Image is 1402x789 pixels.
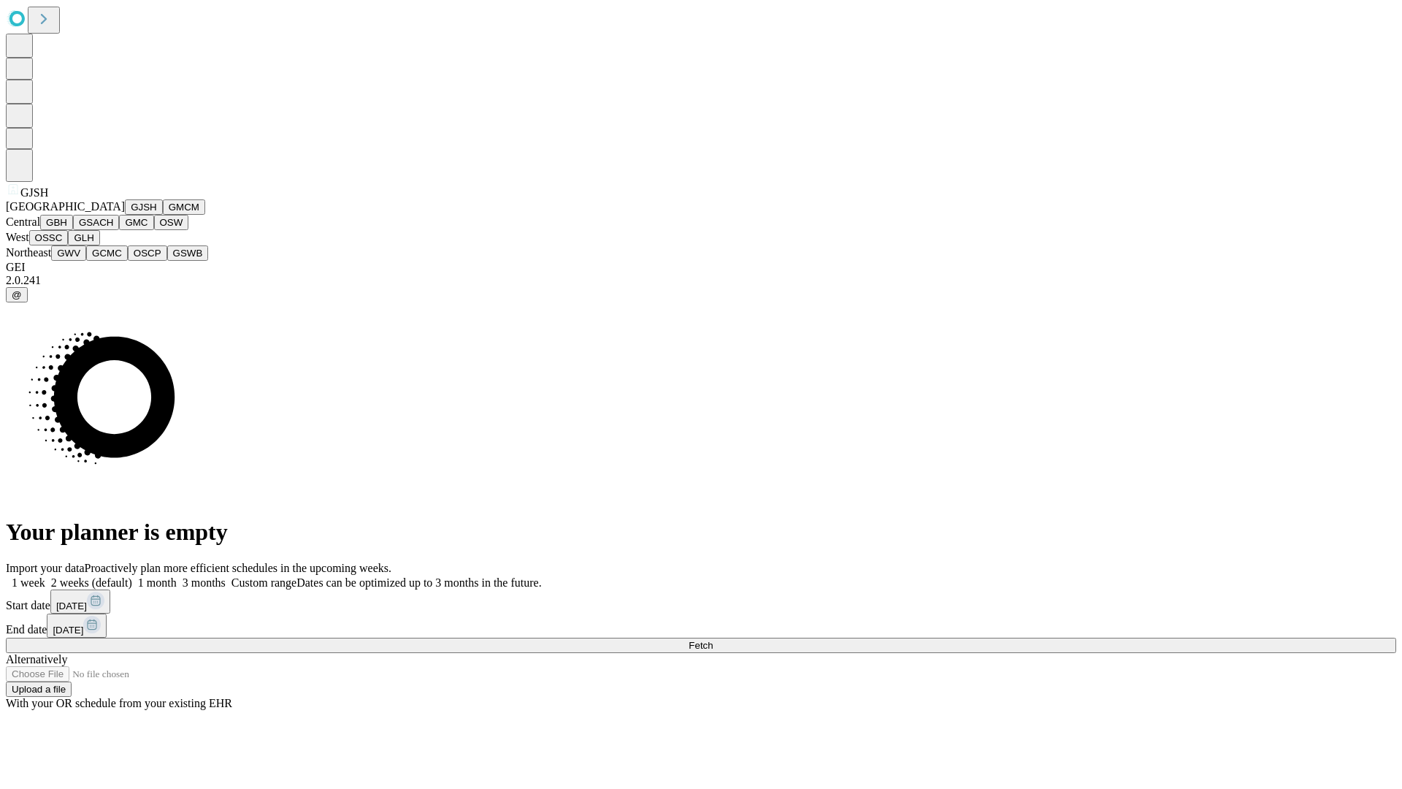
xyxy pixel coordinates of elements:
[6,638,1396,653] button: Fetch
[86,245,128,261] button: GCMC
[6,274,1396,287] div: 2.0.241
[163,199,205,215] button: GMCM
[231,576,296,589] span: Custom range
[85,562,391,574] span: Proactively plan more efficient schedules in the upcoming weeks.
[154,215,189,230] button: OSW
[6,287,28,302] button: @
[183,576,226,589] span: 3 months
[125,199,163,215] button: GJSH
[29,230,69,245] button: OSSC
[6,246,51,259] span: Northeast
[6,614,1396,638] div: End date
[6,216,40,228] span: Central
[6,697,232,709] span: With your OR schedule from your existing EHR
[6,682,72,697] button: Upload a file
[6,200,125,213] span: [GEOGRAPHIC_DATA]
[6,653,67,666] span: Alternatively
[12,576,45,589] span: 1 week
[6,261,1396,274] div: GEI
[689,640,713,651] span: Fetch
[51,576,132,589] span: 2 weeks (default)
[296,576,541,589] span: Dates can be optimized up to 3 months in the future.
[6,562,85,574] span: Import your data
[50,590,110,614] button: [DATE]
[68,230,99,245] button: GLH
[20,186,48,199] span: GJSH
[6,519,1396,546] h1: Your planner is empty
[47,614,107,638] button: [DATE]
[12,289,22,300] span: @
[119,215,153,230] button: GMC
[128,245,167,261] button: OSCP
[6,590,1396,614] div: Start date
[167,245,209,261] button: GSWB
[73,215,119,230] button: GSACH
[56,601,87,611] span: [DATE]
[40,215,73,230] button: GBH
[6,231,29,243] span: West
[51,245,86,261] button: GWV
[53,625,83,636] span: [DATE]
[138,576,177,589] span: 1 month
